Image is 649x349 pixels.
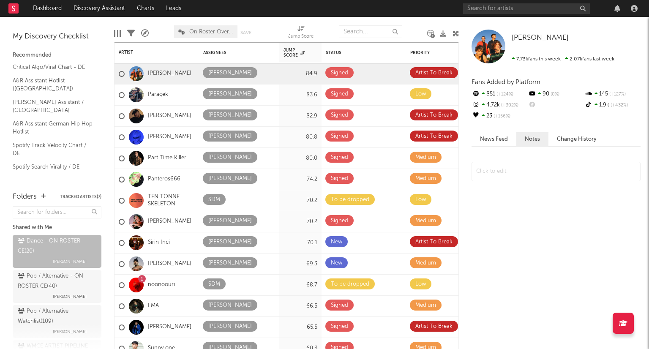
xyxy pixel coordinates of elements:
div: Signed [331,110,348,120]
div: 82.9 [284,111,317,121]
a: [PERSON_NAME] Assistant / [GEOGRAPHIC_DATA] [13,98,93,115]
div: 70.1 [284,238,317,248]
a: A&R Assistant Hotlist ([GEOGRAPHIC_DATA]) [13,76,93,93]
span: +127 % [608,92,626,97]
a: Panteros666 [148,176,180,183]
div: Low [415,195,426,205]
button: Notes [516,132,548,146]
span: +156 % [492,114,510,119]
a: Sirin Inci [148,239,170,246]
div: [PERSON_NAME] [208,300,252,311]
div: Signed [331,68,348,78]
div: New [331,237,342,247]
div: Recommended [13,50,101,60]
div: My Discovery Checklist [13,32,101,42]
a: noonoouri [148,281,175,289]
div: 1.9k [584,100,641,111]
div: [PERSON_NAME] [208,322,252,332]
div: Signed [331,89,348,99]
span: [PERSON_NAME] [53,256,87,267]
div: Pop / Alternative - ON ROSTER CE ( 40 ) [18,271,94,292]
div: [PERSON_NAME] [208,174,252,184]
a: Critical Algo/Viral Chart - DE [13,63,93,72]
div: Dance - ON ROSTER CE ( 20 ) [18,236,94,256]
div: [PERSON_NAME] [208,258,252,268]
input: Search for artists [463,3,590,14]
a: Spotify Search Virality / DE [13,162,93,172]
button: Change History [548,132,605,146]
span: +432 % [609,103,628,108]
a: [PERSON_NAME] [512,34,569,42]
div: [PERSON_NAME] [208,131,252,142]
span: +124 % [495,92,513,97]
div: 65.5 [284,322,317,333]
span: [PERSON_NAME] [53,292,87,302]
div: Jump Score [284,48,305,58]
div: To be dropped [331,195,369,205]
a: Pop / Alternative - ON ROSTER CE(40)[PERSON_NAME] [13,270,101,303]
a: [PERSON_NAME] [148,134,191,141]
button: News Feed [472,132,516,146]
div: 90 [528,89,584,100]
div: Signed [331,216,348,226]
div: 80.8 [284,132,317,142]
div: 69.3 [284,259,317,269]
a: Apple Top 200 / DE [13,175,93,185]
a: [PERSON_NAME] [148,218,191,225]
div: Edit Columns [114,21,121,46]
span: 2.07k fans last week [512,57,614,62]
div: [PERSON_NAME] [208,237,252,247]
div: Artist To Break [415,322,453,332]
div: Shared with Me [13,223,101,233]
a: Dance - ON ROSTER CE(20)[PERSON_NAME] [13,235,101,268]
div: [PERSON_NAME] [208,216,252,226]
div: Signed [331,131,348,142]
div: 74.2 [284,174,317,185]
div: Artist [119,50,182,55]
div: New [331,258,342,268]
a: [PERSON_NAME] [148,324,191,331]
span: [PERSON_NAME] [53,327,87,337]
div: 145 [584,89,641,100]
div: Artist To Break [415,131,453,142]
span: On Roster Overview [189,29,233,35]
div: [PERSON_NAME] [208,153,252,163]
a: [PERSON_NAME] [148,260,191,267]
div: To be dropped [331,279,369,289]
div: Jump Score [288,32,314,42]
div: Signed [331,174,348,184]
div: Folders [13,192,37,202]
div: [PERSON_NAME] [208,110,252,120]
a: Pop / Alternative Watchlist(109)[PERSON_NAME] [13,305,101,338]
button: Save [240,30,251,35]
div: 70.2 [284,196,317,206]
span: [PERSON_NAME] [512,34,569,41]
div: 83.6 [284,90,317,100]
a: [PERSON_NAME] [148,70,191,77]
a: [PERSON_NAME] [148,112,191,120]
div: [PERSON_NAME] [208,68,252,78]
a: TEN TONNE SKELETON [148,194,195,208]
a: A&R Assistant German Hip Hop Hotlist [13,119,93,136]
div: 851 [472,89,528,100]
a: LMA [148,303,159,310]
div: Assignees [203,50,262,55]
a: Paraçek [148,91,168,98]
div: Medium [415,258,436,268]
div: Low [415,279,426,289]
div: Artist To Break [415,68,453,78]
div: Medium [415,174,436,184]
span: Fans Added by Platform [472,79,540,85]
div: [PERSON_NAME] [208,89,252,99]
div: Medium [415,300,436,311]
input: Search for folders... [13,206,101,218]
div: Artist To Break [415,237,453,247]
input: Search... [339,25,402,38]
div: 4.72k [472,100,528,111]
span: 0 % [549,92,559,97]
div: Filters [127,21,135,46]
div: SDM [208,195,220,205]
button: Tracked Artists(7) [60,195,101,199]
div: Status [326,50,381,55]
a: Part Time Killer [148,155,186,162]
